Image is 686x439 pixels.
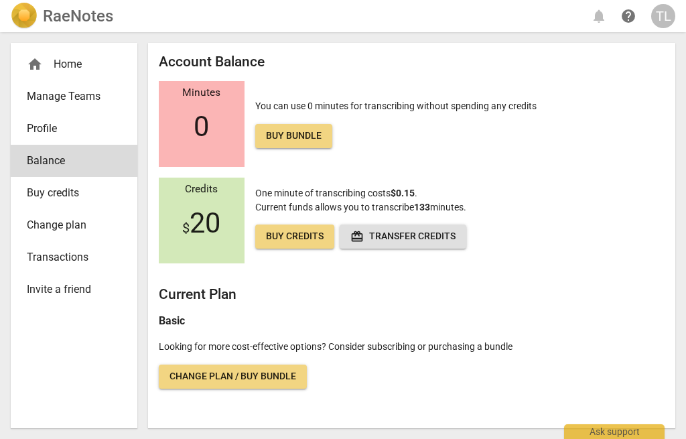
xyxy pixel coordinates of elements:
span: Buy credits [266,230,324,243]
span: One minute of transcribing costs . [255,188,417,198]
a: Transactions [11,241,137,273]
a: Buy bundle [255,124,332,148]
div: Ask support [564,424,665,439]
b: $0.15 [391,188,415,198]
span: $ [182,220,190,236]
a: Invite a friend [11,273,137,306]
div: Home [27,56,111,72]
span: Current funds allows you to transcribe minutes. [255,202,466,212]
span: 20 [182,207,220,239]
span: Buy credits [27,185,111,201]
a: Help [616,4,640,28]
a: Buy credits [11,177,137,209]
p: Looking for more cost-effective options? Consider subscribing or purchasing a bundle [159,340,665,354]
span: 0 [194,111,209,143]
span: home [27,56,43,72]
div: Credits [159,184,245,196]
h2: RaeNotes [43,7,113,25]
span: redeem [350,230,364,243]
button: TL [651,4,675,28]
span: Change plan / Buy bundle [169,370,296,383]
a: Buy credits [255,225,334,249]
a: Change plan [11,209,137,241]
a: Change plan / Buy bundle [159,365,307,389]
h2: Account Balance [159,54,665,70]
p: You can use 0 minutes for transcribing without spending any credits [255,99,537,148]
a: LogoRaeNotes [11,3,113,29]
span: Transfer credits [350,230,456,243]
a: Balance [11,145,137,177]
div: Minutes [159,87,245,99]
span: Transactions [27,249,111,265]
span: Buy bundle [266,129,322,143]
span: Invite a friend [27,281,111,298]
button: Transfer credits [340,225,466,249]
a: Profile [11,113,137,145]
h2: Current Plan [159,286,665,303]
span: Balance [27,153,111,169]
span: Profile [27,121,111,137]
img: Logo [11,3,38,29]
span: help [620,8,636,24]
span: Change plan [27,217,111,233]
div: Home [11,48,137,80]
span: Manage Teams [27,88,111,105]
b: Basic [159,314,185,327]
a: Manage Teams [11,80,137,113]
b: 133 [414,202,430,212]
